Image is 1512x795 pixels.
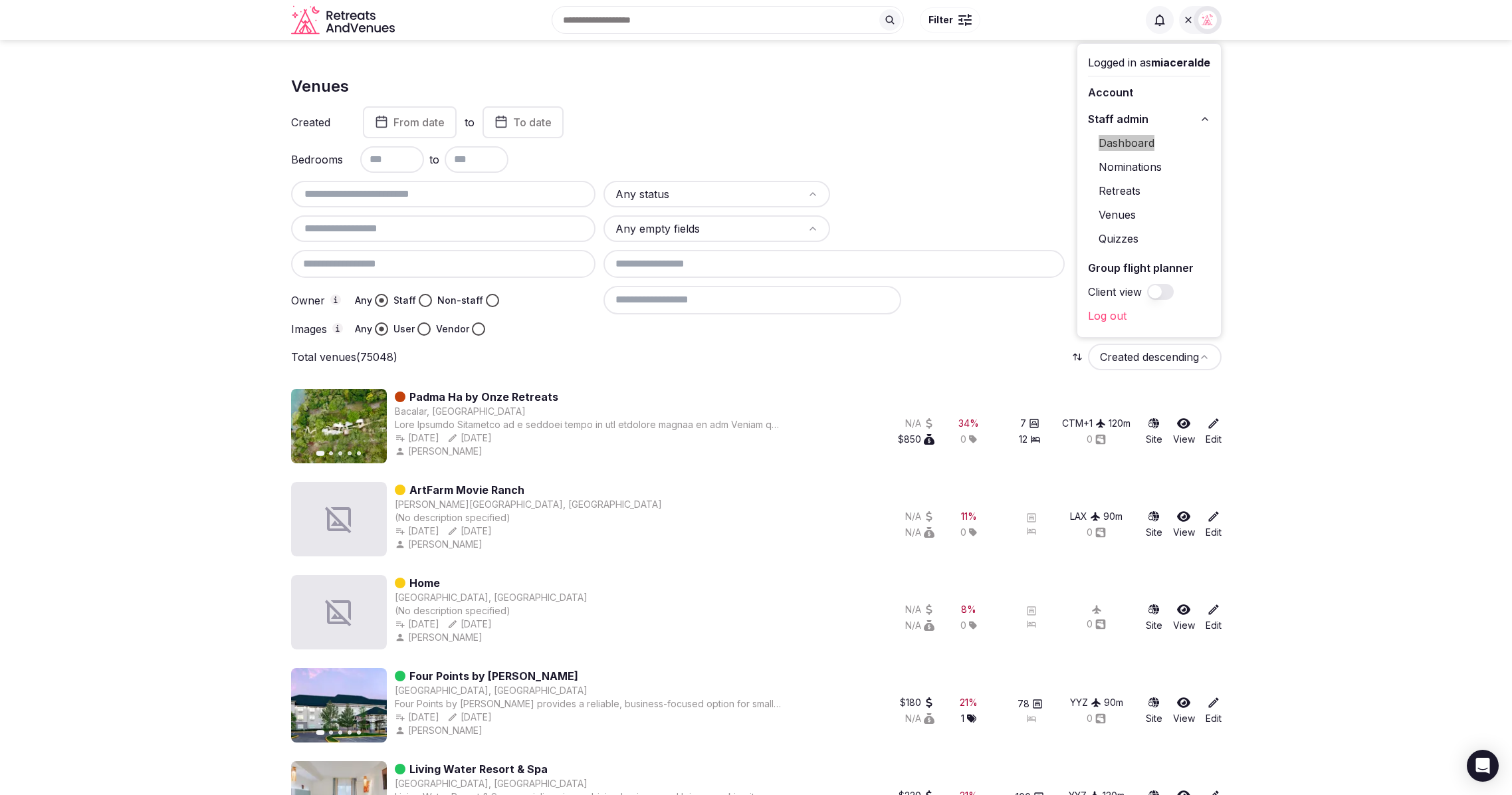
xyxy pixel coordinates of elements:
[1019,433,1027,446] span: 12
[961,510,977,523] button: 11%
[961,603,976,616] div: 8 %
[898,433,934,446] button: $850
[395,498,662,511] button: [PERSON_NAME][GEOGRAPHIC_DATA], [GEOGRAPHIC_DATA]
[905,619,934,632] button: N/A
[395,724,485,737] button: [PERSON_NAME]
[1087,433,1106,446] div: 0
[1088,82,1210,103] a: Account
[395,618,439,631] button: [DATE]
[1088,55,1210,70] div: Logged in as
[1109,417,1131,430] div: 120 m
[395,538,485,551] button: [PERSON_NAME]
[1173,510,1195,539] a: View
[958,417,979,430] button: 34%
[395,445,485,458] div: [PERSON_NAME]
[291,389,387,463] img: Featured image for Padma Ha by Onze Retreats
[330,294,341,305] button: Owner
[436,322,469,336] label: Vendor
[357,451,361,455] button: Go to slide 5
[961,712,976,725] div: 1
[1109,417,1131,430] button: 120m
[1088,204,1210,225] a: Venues
[1088,132,1210,154] a: Dashboard
[1146,417,1162,446] a: Site
[316,730,324,735] button: Go to slide 1
[409,575,440,591] a: Home
[329,731,333,735] button: Go to slide 2
[291,5,397,35] svg: Retreats and Venues company logo
[1020,417,1039,430] button: 7
[1088,180,1210,201] a: Retreats
[960,433,966,446] span: 0
[960,696,978,709] button: 21%
[291,75,349,98] h1: Venues
[1146,510,1162,539] a: Site
[961,603,976,616] button: 8%
[395,511,662,524] div: (No description specified)
[355,322,372,336] label: Any
[395,777,588,790] button: [GEOGRAPHIC_DATA], [GEOGRAPHIC_DATA]
[1087,712,1106,725] div: 0
[291,117,344,128] label: Created
[1070,696,1101,709] div: YYZ
[1087,526,1106,539] button: 0
[395,697,784,711] div: Four Points by [PERSON_NAME] provides a reliable, business-focused option for smaller corporate g...
[928,13,953,27] span: Filter
[1087,618,1106,631] div: 0
[395,631,485,644] button: [PERSON_NAME]
[1206,417,1222,446] a: Edit
[447,431,492,445] button: [DATE]
[1467,750,1499,782] div: Open Intercom Messenger
[1062,417,1106,430] div: CTM +1
[395,524,439,538] button: [DATE]
[395,591,588,604] div: [GEOGRAPHIC_DATA], [GEOGRAPHIC_DATA]
[1173,603,1195,632] a: View
[1173,417,1195,446] a: View
[1103,510,1123,523] div: 90 m
[395,711,439,724] div: [DATE]
[905,712,934,725] button: N/A
[1173,696,1195,725] a: View
[1020,417,1026,430] span: 7
[291,350,397,364] p: Total venues (75048)
[395,684,588,697] button: [GEOGRAPHIC_DATA], [GEOGRAPHIC_DATA]
[395,431,439,445] button: [DATE]
[1088,257,1210,279] a: Group flight planner
[395,604,588,618] div: (No description specified)
[395,405,526,418] div: Bacalar, [GEOGRAPHIC_DATA]
[961,510,977,523] div: 11 %
[447,618,492,631] div: [DATE]
[447,711,492,724] div: [DATE]
[905,526,934,539] button: N/A
[357,731,361,735] button: Go to slide 5
[1088,284,1142,300] label: Client view
[409,761,548,777] a: Living Water Resort & Spa
[447,524,492,538] button: [DATE]
[338,731,342,735] button: Go to slide 3
[1104,696,1123,709] button: 90m
[393,294,416,307] label: Staff
[483,106,564,138] button: To date
[1088,305,1210,326] a: Log out
[393,322,415,336] label: User
[1104,696,1123,709] div: 90 m
[900,696,934,709] button: $180
[905,417,934,430] button: N/A
[291,294,344,306] label: Owner
[1018,697,1029,711] span: 78
[1088,156,1210,177] a: Nominations
[960,696,978,709] div: 21 %
[291,154,344,165] label: Bedrooms
[338,451,342,455] button: Go to slide 3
